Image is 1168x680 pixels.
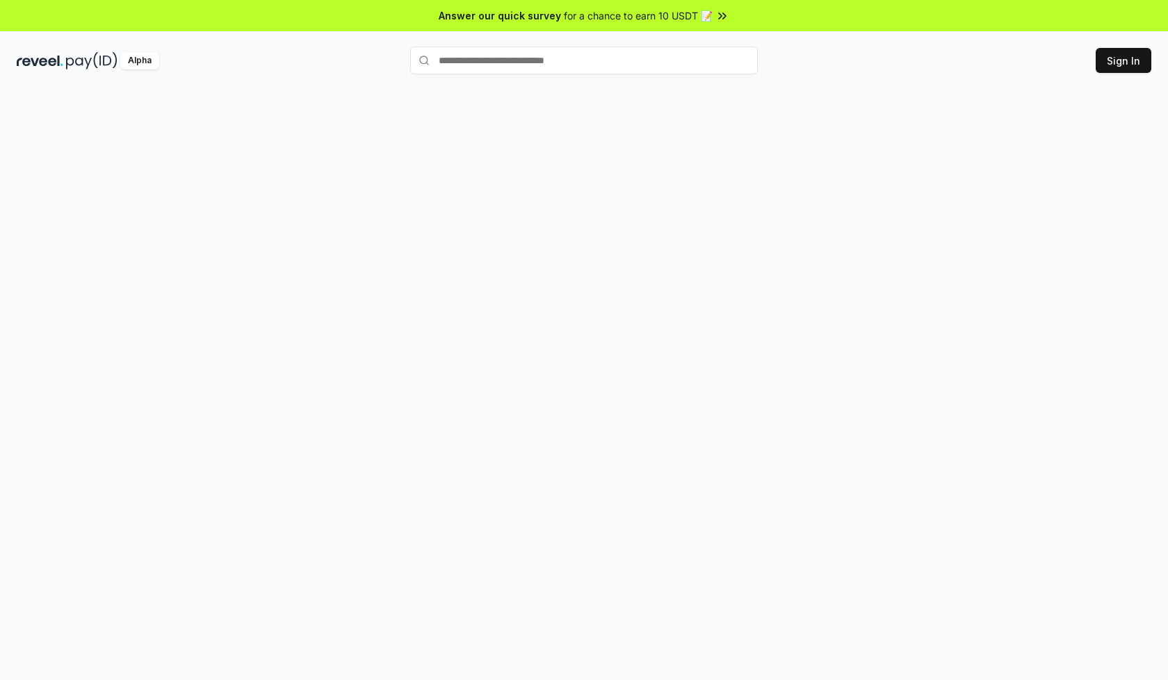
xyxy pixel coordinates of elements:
[17,52,63,69] img: reveel_dark
[564,8,713,23] span: for a chance to earn 10 USDT 📝
[66,52,117,69] img: pay_id
[439,8,561,23] span: Answer our quick survey
[1096,48,1151,73] button: Sign In
[120,52,159,69] div: Alpha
